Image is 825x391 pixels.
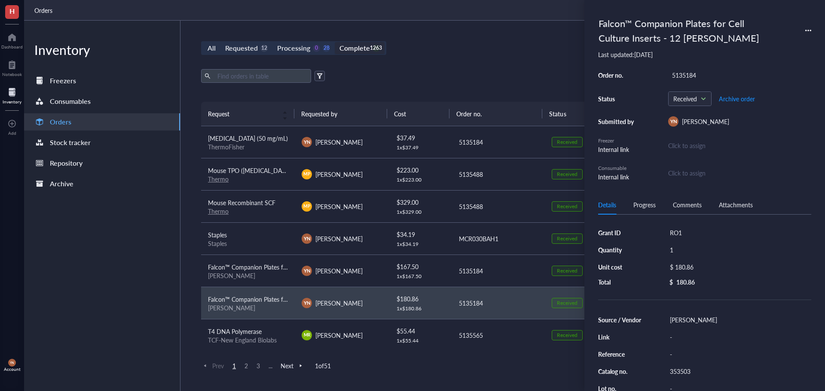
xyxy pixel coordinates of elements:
div: 5135488 [459,202,538,211]
a: Inventory [3,85,21,104]
div: Freezer [598,137,637,145]
span: Mouse Recombinant SCF [208,198,275,207]
div: $ 34.19 [397,230,445,239]
span: Falcon™ Companion Plates for Cell Culture Inserts - 12 [PERSON_NAME] [208,295,402,303]
th: Status [542,102,604,126]
div: 1 x $ 329.00 [397,209,445,215]
div: $ 180.86 [666,261,808,273]
div: Account [4,367,21,372]
div: 1263 [373,45,380,52]
span: MP [304,203,310,209]
input: Find orders in table [214,70,308,82]
span: [PERSON_NAME] [315,202,363,211]
span: 1 of 51 [315,362,331,370]
a: Notebook [2,58,22,77]
a: Thermo [208,175,229,183]
a: Archive [24,175,180,192]
td: 5135488 [451,190,545,222]
div: Click to assign [668,141,811,150]
span: [PERSON_NAME] [315,331,363,339]
span: YN [303,299,310,306]
div: Staples [208,239,288,247]
td: 5135184 [451,287,545,319]
a: Orders [34,6,54,15]
div: Received [557,332,577,339]
div: Received [557,267,577,274]
div: Total [598,278,642,286]
div: $ 180.86 [397,294,445,303]
div: Falcon™ Companion Plates for Cell Culture Inserts - 12 [PERSON_NAME] [595,14,775,47]
div: Order no. [598,71,637,79]
span: Request [208,109,277,118]
div: 5135565 [459,330,538,340]
div: Received [557,235,577,242]
th: Request [201,102,294,126]
span: T4 DNA Polymerase [208,327,262,336]
div: Processing [277,42,310,54]
div: Received [557,139,577,145]
div: Received [557,171,577,178]
span: YN [10,361,14,365]
div: Status [598,95,637,103]
div: [PERSON_NAME] [666,314,811,326]
span: YN [670,118,677,125]
div: segmented control [201,41,386,55]
div: Dashboard [1,44,23,49]
div: 0 [313,45,320,52]
div: Reference [598,350,642,358]
span: MP [304,171,310,177]
div: Notebook [2,72,22,77]
div: $ 223.00 [397,165,445,175]
div: 1 x $ 223.00 [397,176,445,183]
div: $ 55.44 [397,326,445,336]
div: - [666,331,811,343]
div: [PERSON_NAME] [208,272,288,279]
span: YN [303,138,310,145]
a: Freezers [24,72,180,89]
div: 180.86 [676,278,695,286]
div: Internal link [598,172,637,182]
div: Quantity [598,246,642,254]
div: Archive [50,178,73,190]
td: 5135565 [451,319,545,351]
div: Comments [673,200,702,209]
div: $ 167.50 [397,262,445,271]
div: Internal link [598,145,637,154]
div: TCF-New England Biolabs [208,336,288,344]
div: 353503 [666,365,811,377]
div: Unit cost [598,263,642,271]
td: 5135184 [451,126,545,158]
div: Received [557,300,577,306]
div: Grant ID [598,229,642,236]
div: $ 329.00 [397,197,445,207]
span: Falcon™ Companion Plates for Cell Culture Inserts - 6 [PERSON_NAME] [208,263,399,271]
span: [PERSON_NAME] [315,170,363,179]
div: Progress [633,200,656,209]
span: Mouse TPO ([MEDICAL_DATA]) Recombinant Protein [208,166,349,175]
td: 5135184 [451,255,545,287]
span: 3 [253,362,263,370]
span: [MEDICAL_DATA] (50 mg/mL) [208,134,288,142]
div: Freezers [50,75,76,87]
th: Order no. [449,102,543,126]
div: 12 [260,45,268,52]
button: Archive order [718,92,755,106]
span: YN [303,267,310,274]
span: Prev [201,362,224,370]
span: [PERSON_NAME] [315,138,363,146]
div: [PERSON_NAME] [208,304,288,312]
div: 1 x $ 37.49 [397,144,445,151]
a: Consumables [24,93,180,110]
span: 2 [241,362,251,370]
a: Orders [24,113,180,130]
th: Cost [387,102,449,126]
div: Orders [50,116,71,128]
span: MR [303,332,310,338]
div: Catalog no. [598,367,642,375]
div: Last updated: [DATE] [598,51,811,58]
span: [PERSON_NAME] [682,117,729,126]
span: Archive order [719,95,755,102]
div: Complete [339,42,370,54]
div: Source / Vendor [598,316,642,324]
div: - [666,348,811,360]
